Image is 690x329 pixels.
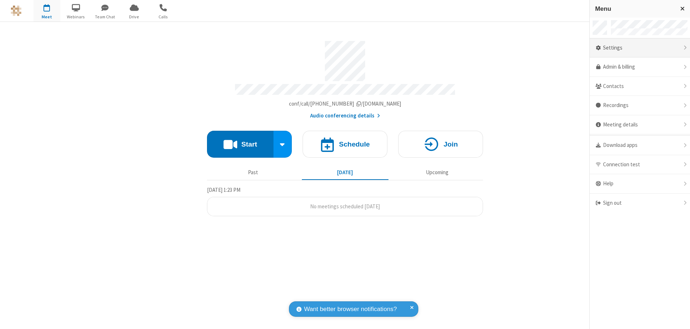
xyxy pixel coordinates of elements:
div: Help [590,174,690,194]
button: Start [207,131,273,158]
img: QA Selenium DO NOT DELETE OR CHANGE [11,5,22,16]
button: Schedule [303,131,387,158]
h4: Start [241,141,257,148]
div: Contacts [590,77,690,96]
div: Settings [590,38,690,58]
span: Meet [33,14,60,20]
section: Account details [207,36,483,120]
button: Copy my meeting room linkCopy my meeting room link [289,100,401,108]
div: Start conference options [273,131,292,158]
section: Today's Meetings [207,186,483,217]
h4: Schedule [339,141,370,148]
span: Want better browser notifications? [304,305,397,314]
h3: Menu [595,5,674,12]
span: Drive [121,14,148,20]
div: Download apps [590,136,690,155]
a: Admin & billing [590,57,690,77]
div: Sign out [590,194,690,213]
button: Past [210,166,296,179]
span: No meetings scheduled [DATE] [310,203,380,210]
div: Connection test [590,155,690,175]
button: Audio conferencing details [310,112,380,120]
span: [DATE] 1:23 PM [207,186,240,193]
button: Join [398,131,483,158]
iframe: Chat [672,310,685,324]
button: Upcoming [394,166,480,179]
div: Recordings [590,96,690,115]
div: Meeting details [590,115,690,135]
span: Webinars [63,14,89,20]
span: Team Chat [92,14,119,20]
span: Calls [150,14,177,20]
h4: Join [443,141,458,148]
button: [DATE] [302,166,388,179]
span: Copy my meeting room link [289,100,401,107]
